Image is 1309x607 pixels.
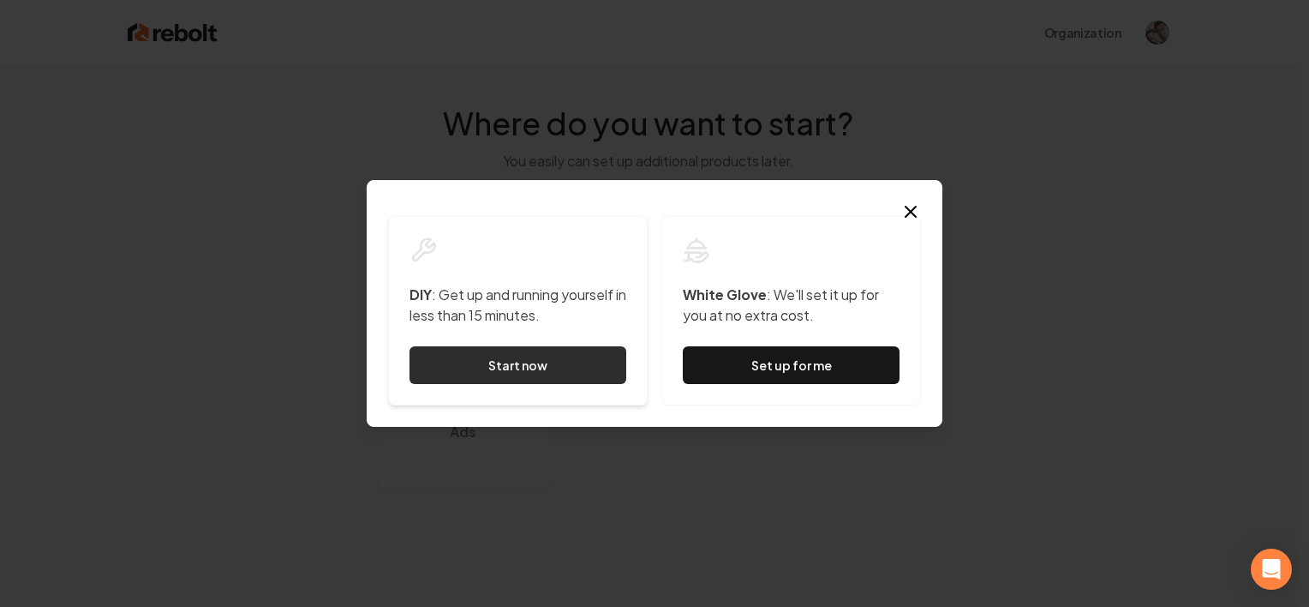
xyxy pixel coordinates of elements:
p: : We'll set it up for you at no extra cost. [683,285,900,326]
a: Start now [409,346,626,384]
button: Set up for me [683,346,900,384]
p: : Get up and running yourself in less than 15 minutes. [409,285,626,326]
strong: DIY [409,285,432,303]
strong: White Glove [683,285,767,303]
